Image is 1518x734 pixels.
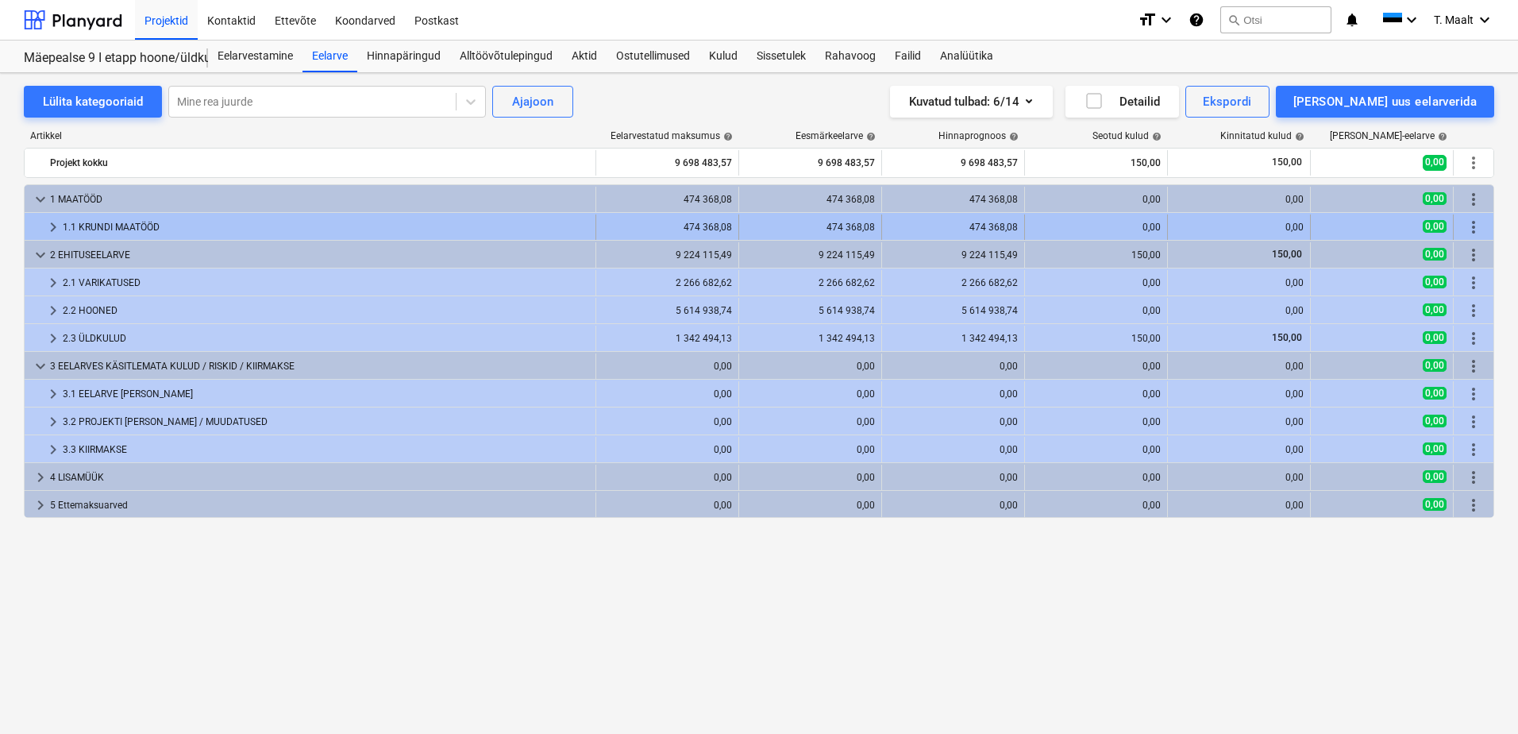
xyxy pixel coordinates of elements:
button: Ajajoon [492,86,573,118]
span: keyboard_arrow_down [31,190,50,209]
div: 0,00 [1031,472,1161,483]
div: 0,00 [1031,305,1161,316]
div: 474 368,08 [603,222,732,233]
div: 1 MAATÖÖD [50,187,589,212]
span: help [1006,132,1019,141]
button: Detailid [1065,86,1179,118]
div: Ajajoon [512,91,553,112]
div: 0,00 [1031,500,1161,511]
div: 0,00 [888,472,1018,483]
div: 0,00 [746,472,875,483]
div: 0,00 [1174,277,1304,288]
span: keyboard_arrow_right [31,468,50,487]
div: Eelarvestatud maksumus [611,130,733,141]
span: Rohkem tegevusi [1464,496,1483,515]
div: 0,00 [888,416,1018,427]
i: keyboard_arrow_down [1475,10,1494,29]
div: 0,00 [603,472,732,483]
div: 150,00 [1031,150,1161,176]
span: help [1149,132,1162,141]
div: 150,00 [1031,333,1161,344]
span: help [720,132,733,141]
span: 0,00 [1423,470,1447,483]
div: 0,00 [1031,222,1161,233]
div: 1 342 494,13 [746,333,875,344]
span: Rohkem tegevusi [1464,245,1483,265]
span: keyboard_arrow_right [44,273,63,292]
button: [PERSON_NAME] uus eelarverida [1276,86,1494,118]
span: Rohkem tegevusi [1464,218,1483,237]
div: Artikkel [24,130,597,141]
div: 1 342 494,13 [888,333,1018,344]
span: 0,00 [1423,276,1447,288]
div: 0,00 [1031,444,1161,455]
div: [PERSON_NAME] uus eelarverida [1293,91,1477,112]
a: Analüütika [930,41,1003,72]
div: 3.2 PROJEKTI [PERSON_NAME] / MUUDATUSED [63,409,589,435]
div: 0,00 [1031,194,1161,205]
span: keyboard_arrow_down [31,357,50,376]
div: 474 368,08 [603,194,732,205]
span: 150,00 [1270,332,1304,343]
i: keyboard_arrow_down [1157,10,1176,29]
span: keyboard_arrow_right [44,440,63,459]
i: notifications [1344,10,1360,29]
div: Aktid [562,41,607,72]
div: 0,00 [1174,222,1304,233]
div: 150,00 [1031,249,1161,261]
span: 0,00 [1423,359,1447,372]
a: Eelarve [302,41,357,72]
div: 0,00 [888,388,1018,400]
a: Kulud [699,41,747,72]
span: Rohkem tegevusi [1464,468,1483,487]
span: 0,00 [1423,331,1447,344]
div: 0,00 [1174,361,1304,372]
div: 0,00 [603,500,732,511]
span: 0,00 [1423,192,1447,205]
div: 1.1 KRUNDI MAATÖÖD [63,214,589,240]
span: Rohkem tegevusi [1464,357,1483,376]
div: 0,00 [1174,388,1304,400]
div: 5 614 938,74 [603,305,732,316]
span: keyboard_arrow_right [44,412,63,431]
span: help [1292,132,1304,141]
span: keyboard_arrow_right [44,329,63,348]
div: 9 224 115,49 [746,249,875,261]
span: 150,00 [1270,249,1304,260]
div: Detailid [1085,91,1160,112]
div: 2.2 HOONED [63,298,589,323]
div: 0,00 [888,500,1018,511]
span: 0,00 [1423,498,1447,511]
div: Projekt kokku [50,150,589,176]
span: keyboard_arrow_right [44,301,63,320]
div: 0,00 [746,500,875,511]
div: Rahavoog [815,41,885,72]
div: 0,00 [746,361,875,372]
div: [PERSON_NAME]-eelarve [1330,130,1447,141]
a: Ostutellimused [607,41,699,72]
div: Lülita kategooriaid [43,91,143,112]
div: 2 266 682,62 [746,277,875,288]
div: 0,00 [1174,444,1304,455]
div: 0,00 [603,361,732,372]
span: 0,00 [1423,387,1447,400]
a: Alltöövõtulepingud [450,41,562,72]
div: 9 698 483,57 [603,150,732,176]
span: keyboard_arrow_right [44,384,63,404]
div: 5 614 938,74 [746,305,875,316]
span: Rohkem tegevusi [1464,440,1483,459]
div: 2.1 VARIKATUSED [63,270,589,296]
div: Sissetulek [747,41,815,72]
div: Ekspordi [1203,91,1251,112]
div: Eelarvestamine [208,41,302,72]
a: Failid [885,41,930,72]
button: Lülita kategooriaid [24,86,162,118]
div: 0,00 [1174,305,1304,316]
div: Kinnitatud kulud [1220,130,1304,141]
div: 9 224 115,49 [888,249,1018,261]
